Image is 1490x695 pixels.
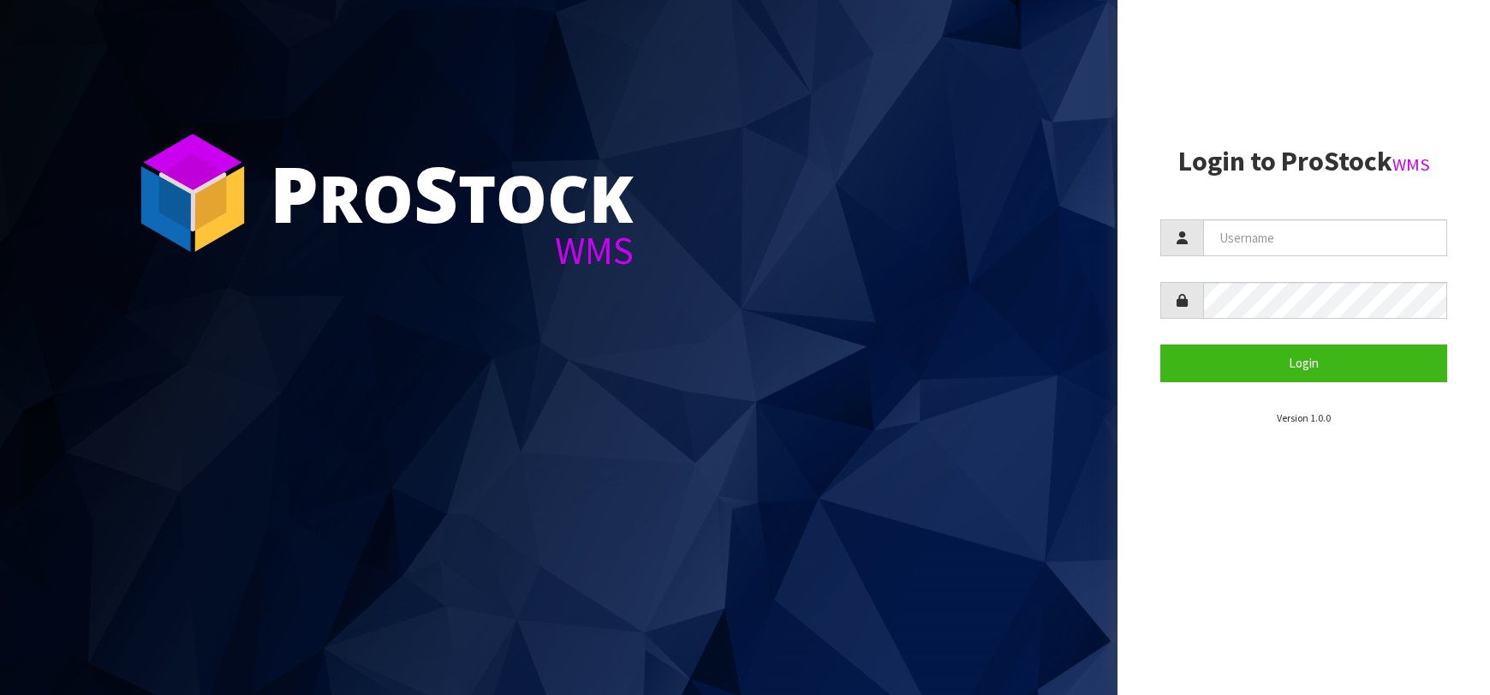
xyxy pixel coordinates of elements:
button: Login [1160,345,1447,381]
div: ro tock [270,154,634,231]
h2: Login to ProStock [1160,147,1447,177]
span: P [270,141,319,245]
div: WMS [270,231,634,270]
input: Username [1203,219,1447,256]
img: ProStock Cube [128,129,257,257]
small: WMS [1392,153,1430,176]
span: S [414,141,458,245]
small: Version 1.0.0 [1277,411,1331,424]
